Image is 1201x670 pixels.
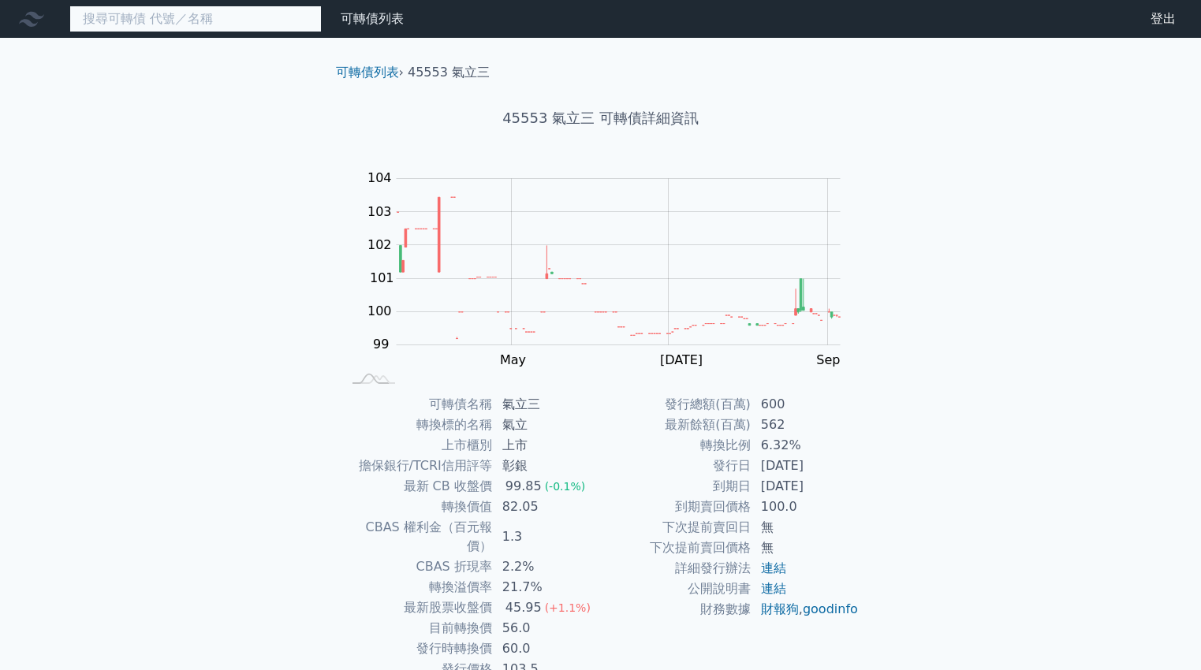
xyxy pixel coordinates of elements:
a: goodinfo [803,601,858,616]
td: 下次提前賣回日 [601,517,752,538]
tspan: 104 [367,170,392,185]
td: 最新餘額(百萬) [601,415,752,435]
td: 2.2% [493,556,601,577]
td: 上市櫃別 [342,435,493,456]
a: 連結 [761,560,786,575]
li: 45553 氣立三 [408,63,490,82]
td: 轉換價值 [342,497,493,517]
td: 最新 CB 收盤價 [342,476,493,497]
td: 公開說明書 [601,579,752,599]
tspan: Sep [816,352,840,367]
td: 目前轉換價 [342,618,493,638]
tspan: 101 [370,270,394,285]
td: 可轉債名稱 [342,394,493,415]
td: CBAS 折現率 [342,556,493,577]
td: 彰銀 [493,456,601,476]
tspan: 103 [367,204,392,219]
td: 轉換比例 [601,435,752,456]
div: 45.95 [502,598,545,617]
td: 財務數據 [601,599,752,620]
td: 60.0 [493,638,601,659]
td: 無 [752,517,860,538]
tspan: 100 [367,303,392,318]
a: 可轉債列表 [336,65,399,80]
td: 56.0 [493,618,601,638]
td: 轉換標的名稱 [342,415,493,435]
tspan: 102 [367,237,392,252]
td: 6.32% [752,435,860,456]
td: [DATE] [752,456,860,476]
td: 詳細發行辦法 [601,558,752,579]
td: 到期賣回價格 [601,497,752,517]
li: › [336,63,404,82]
tspan: May [500,352,526,367]
td: 到期日 [601,476,752,497]
td: 上市 [493,435,601,456]
td: 氣立三 [493,394,601,415]
td: 轉換溢價率 [342,577,493,597]
a: 財報狗 [761,601,799,616]
g: Chart [360,170,864,367]
a: 可轉債列表 [341,11,404,26]
tspan: [DATE] [660,352,703,367]
td: 21.7% [493,577,601,597]
a: 連結 [761,581,786,596]
td: 最新股票收盤價 [342,597,493,618]
td: 562 [752,415,860,435]
td: , [752,599,860,620]
td: 82.05 [493,497,601,517]
td: 下次提前賣回價格 [601,538,752,558]
td: 擔保銀行/TCRI信用評等 [342,456,493,476]
span: (+1.1%) [545,601,591,614]
td: 發行日 [601,456,752,476]
td: [DATE] [752,476,860,497]
tspan: 99 [373,337,389,352]
h1: 45553 氣立三 可轉債詳細資訊 [323,107,878,129]
td: 氣立 [493,415,601,435]
td: 600 [752,394,860,415]
input: 搜尋可轉債 代號／名稱 [69,6,322,32]
td: 無 [752,538,860,558]
td: 1.3 [493,517,601,556]
span: (-0.1%) [545,480,586,493]
td: 100.0 [752,497,860,517]
div: 99.85 [502,477,545,496]
td: 發行時轉換價 [342,638,493,659]
td: CBAS 權利金（百元報價） [342,517,493,556]
td: 發行總額(百萬) [601,394,752,415]
a: 登出 [1138,6,1188,32]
